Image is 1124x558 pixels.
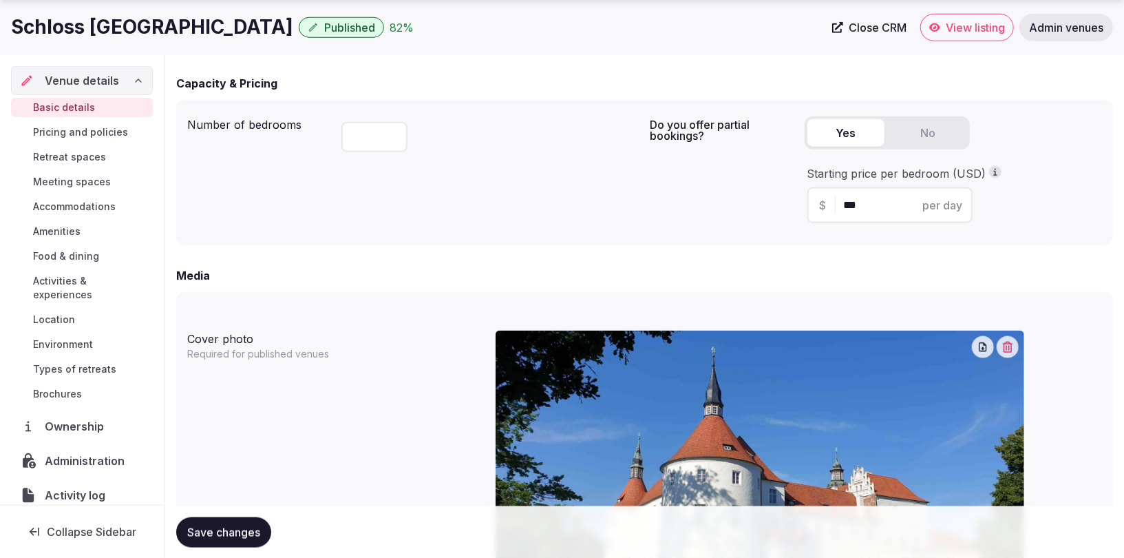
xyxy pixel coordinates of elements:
button: Yes [807,119,884,147]
div: Cover photo [187,325,485,347]
a: Administration [11,446,153,475]
span: Save changes [187,525,260,539]
a: Meeting spaces [11,172,153,192]
a: Activity log [11,481,153,510]
span: Amenities [33,225,81,238]
span: Activity log [45,487,111,504]
span: Meeting spaces [33,175,111,189]
a: Amenities [11,222,153,241]
h2: Media [176,267,210,284]
a: Location [11,310,153,329]
h1: Schloss [GEOGRAPHIC_DATA] [11,14,293,41]
button: Save changes [176,517,271,547]
span: Close CRM [849,21,906,34]
a: Retreat spaces [11,147,153,167]
a: Accommodations [11,197,153,216]
span: Administration [45,453,130,469]
a: Close CRM [824,14,915,41]
a: Basic details [11,98,153,117]
span: Venue details [45,72,119,89]
button: 82% [390,19,414,36]
a: Food & dining [11,247,153,266]
a: Pricing and policies [11,123,153,142]
a: Activities & experiences [11,271,153,304]
span: Location [33,313,75,327]
button: Collapse Sidebar [11,517,153,547]
span: Ownership [45,418,109,435]
span: Published [324,21,375,34]
span: Accommodations [33,200,116,214]
span: Brochures [33,387,82,401]
button: No [890,119,967,147]
button: Published [299,17,384,38]
h2: Capacity & Pricing [176,75,277,92]
span: Pricing and policies [33,125,128,139]
span: per day [923,197,963,214]
span: Types of retreats [33,362,116,376]
a: Types of retreats [11,360,153,379]
span: Collapse Sidebar [47,525,136,539]
a: View listing [920,14,1014,41]
a: Environment [11,335,153,354]
span: Basic details [33,101,95,114]
p: Required for published venues [187,347,363,361]
a: Admin venues [1019,14,1113,41]
span: Environment [33,338,93,351]
div: Starting price per bedroom (USD) [807,166,1099,181]
span: Retreat spaces [33,150,106,164]
div: Number of bedrooms [187,111,330,133]
span: Activities & experiences [33,274,147,302]
span: Admin venues [1029,21,1103,34]
span: $ [820,197,827,214]
span: Food & dining [33,249,99,263]
span: View listing [946,21,1005,34]
label: Do you offer partial bookings? [650,119,794,141]
div: 82 % [390,19,414,36]
a: Ownership [11,412,153,441]
a: Brochures [11,384,153,404]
